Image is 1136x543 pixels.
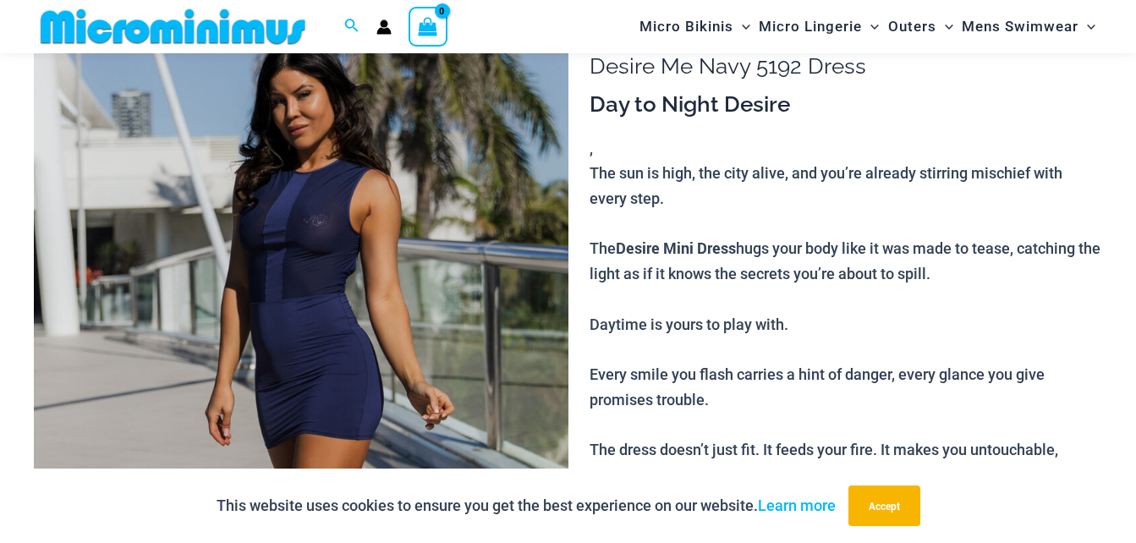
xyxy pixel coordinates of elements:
[635,5,755,48] a: Micro BikinisMenu ToggleMenu Toggle
[590,90,1102,119] h3: Day to Night Desire
[344,16,359,37] a: Search icon link
[888,5,936,48] span: Outers
[758,496,836,514] a: Learn more
[376,19,392,35] a: Account icon link
[616,238,736,258] b: Desire Mini Dress
[733,5,750,48] span: Menu Toggle
[633,3,1102,51] nav: Site Navigation
[34,8,312,46] img: MM SHOP LOGO FLAT
[862,5,879,48] span: Menu Toggle
[755,5,883,48] a: Micro LingerieMenu ToggleMenu Toggle
[958,5,1100,48] a: Mens SwimwearMenu ToggleMenu Toggle
[759,5,862,48] span: Micro Lingerie
[409,7,447,46] a: View Shopping Cart, empty
[217,493,836,518] p: This website uses cookies to ensure you get the best experience on our website.
[1078,5,1095,48] span: Menu Toggle
[884,5,958,48] a: OutersMenu ToggleMenu Toggle
[936,5,953,48] span: Menu Toggle
[639,5,733,48] span: Micro Bikinis
[962,5,1078,48] span: Mens Swimwear
[590,53,1102,80] h1: Desire Me Navy 5192 Dress
[848,485,920,526] button: Accept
